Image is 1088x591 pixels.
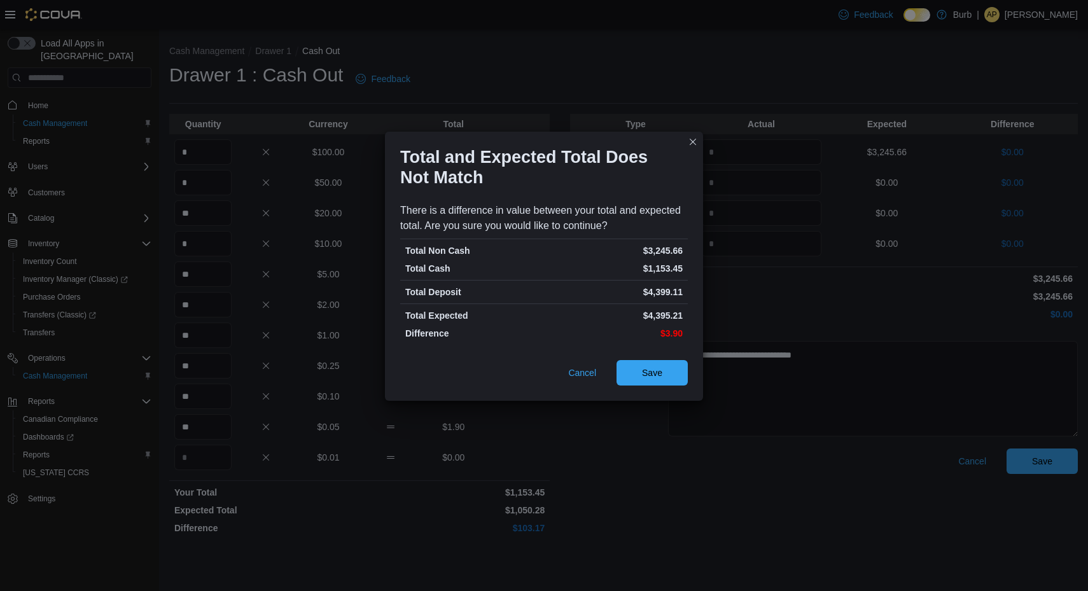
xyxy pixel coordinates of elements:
[400,203,688,233] div: There is a difference in value between your total and expected total. Are you sure you would like...
[563,360,601,386] button: Cancel
[405,244,541,257] p: Total Non Cash
[617,360,688,386] button: Save
[547,244,683,257] p: $3,245.66
[642,366,662,379] span: Save
[400,147,678,188] h1: Total and Expected Total Does Not Match
[405,262,541,275] p: Total Cash
[547,262,683,275] p: $1,153.45
[547,327,683,340] p: $3.90
[547,309,683,322] p: $4,395.21
[405,309,541,322] p: Total Expected
[405,327,541,340] p: Difference
[685,134,701,149] button: Closes this modal window
[547,286,683,298] p: $4,399.11
[568,366,596,379] span: Cancel
[405,286,541,298] p: Total Deposit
